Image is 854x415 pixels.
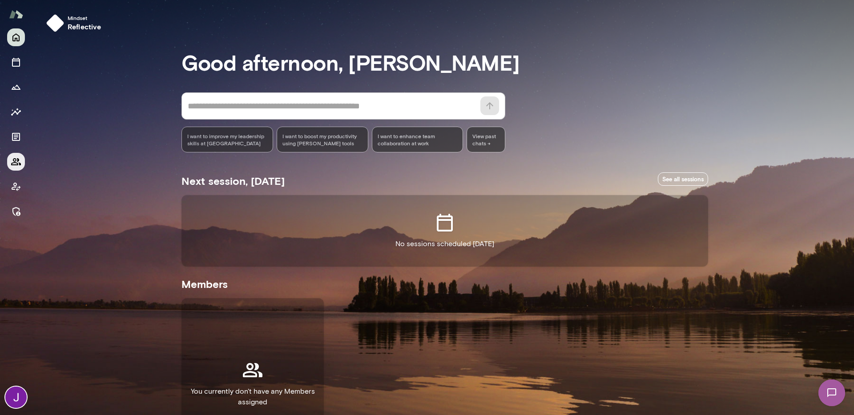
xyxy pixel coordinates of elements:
[7,28,25,46] button: Home
[467,127,505,152] span: View past chats ->
[181,174,285,188] h5: Next session, [DATE]
[282,132,363,147] span: I want to boost my productivity using [PERSON_NAME] tools
[7,128,25,146] button: Documents
[68,21,101,32] h6: reflective
[7,53,25,71] button: Sessions
[46,14,64,32] img: mindset
[372,127,463,152] div: I want to enhance team collaboration at work
[5,387,27,408] img: Jocelyn Grodin
[9,6,23,23] img: Mento
[7,153,25,171] button: Members
[181,50,708,75] h3: Good afternoon, [PERSON_NAME]
[189,386,317,407] p: You currently don't have any Members assigned
[7,78,25,96] button: Growth Plan
[658,172,708,186] a: See all sessions
[7,203,25,220] button: Manage
[7,178,25,196] button: Client app
[181,127,273,152] div: I want to improve my leadership skills at [GEOGRAPHIC_DATA]
[395,239,494,249] p: No sessions scheduled [DATE]
[181,277,708,291] h5: Members
[277,127,368,152] div: I want to boost my productivity using [PERSON_NAME] tools
[378,132,458,147] span: I want to enhance team collaboration at work
[7,103,25,121] button: Insights
[68,14,101,21] span: Mindset
[187,132,267,147] span: I want to improve my leadership skills at [GEOGRAPHIC_DATA]
[43,11,109,36] button: Mindsetreflective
